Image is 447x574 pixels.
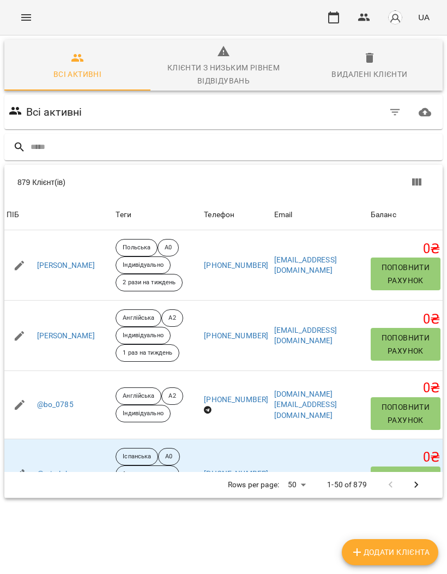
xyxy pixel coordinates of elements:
[116,387,161,405] div: Англійська
[158,239,179,256] div: A0
[403,472,430,498] button: Next Page
[375,470,436,496] span: Поповнити рахунок
[204,208,269,222] span: Телефон
[7,208,111,222] span: ПІБ
[123,409,163,418] p: Індивідуально
[116,274,183,291] div: 2 рази на тиждень
[123,261,163,270] p: Індивідуально
[371,311,440,328] h5: 0 ₴
[371,467,440,499] button: Поповнити рахунок
[331,68,407,81] div: Видалені клієнти
[123,470,172,479] p: 1 раз на тиждень
[116,405,170,422] div: Індивідуально
[37,260,95,271] a: [PERSON_NAME]
[283,477,310,493] div: 50
[161,309,183,327] div: A2
[274,208,293,222] div: Email
[168,314,176,323] p: A2
[158,448,179,465] div: A0
[414,7,434,27] button: UA
[13,4,39,31] button: Menu
[165,243,172,253] p: A0
[37,469,86,480] a: @mirolubnaya
[165,452,172,462] p: A0
[274,326,337,345] a: [EMAIL_ADDRESS][DOMAIN_NAME]
[7,208,19,222] div: ПІБ
[37,399,74,410] a: @bo_0785
[204,208,234,222] div: Sort
[375,261,436,287] span: Поповнити рахунок
[371,397,440,430] button: Поповнити рахунок
[116,239,158,256] div: Польська
[274,390,337,420] a: [DOMAIN_NAME][EMAIL_ADDRESS][DOMAIN_NAME]
[123,331,163,340] p: Індивідуально
[371,208,396,222] div: Баланс
[123,278,176,288] p: 2 рази на тиждень
[26,104,82,121] h6: Всі активні
[116,344,179,362] div: 1 раз на тиждень
[157,61,290,87] div: Клієнти з низьким рівнем відвідувань
[123,243,150,253] p: Польська
[204,331,268,340] a: [PHONE_NUMBER]
[371,241,440,258] h5: 0 ₴
[388,10,403,25] img: avatar_s.png
[371,208,440,222] span: Баланс
[53,68,101,81] div: Всі активні
[204,469,268,478] a: [PHONE_NUMBER]
[123,314,154,323] p: Англійська
[274,208,366,222] span: Email
[123,452,151,462] p: Іспанська
[17,172,234,192] div: 879 Клієнт(ів)
[116,208,200,222] div: Теги
[116,448,158,465] div: Іспанська
[418,11,430,23] span: UA
[371,449,440,466] h5: 0 ₴
[116,309,161,327] div: Англійська
[342,539,438,565] button: Додати клієнта
[375,400,436,427] span: Поповнити рахунок
[161,387,183,405] div: A2
[123,392,154,401] p: Англійська
[204,261,268,270] a: [PHONE_NUMBER]
[4,165,443,200] div: Table Toolbar
[371,380,440,397] h5: 0 ₴
[403,169,430,195] button: Показати колонки
[371,258,440,290] button: Поповнити рахунок
[168,392,176,401] p: A2
[204,395,268,404] a: [PHONE_NUMBER]
[274,255,337,275] a: [EMAIL_ADDRESS][DOMAIN_NAME]
[37,331,95,342] a: [PERSON_NAME]
[371,328,440,361] button: Поповнити рахунок
[123,349,172,358] p: 1 раз на тиждень
[375,331,436,357] span: Поповнити рахунок
[116,465,179,483] div: 1 раз на тиждень
[228,480,279,491] p: Rows per page:
[274,208,293,222] div: Sort
[204,208,234,222] div: Телефон
[351,546,430,559] span: Додати клієнта
[116,256,170,274] div: Індивідуально
[116,327,170,344] div: Індивідуально
[327,480,367,491] p: 1-50 of 879
[7,208,19,222] div: Sort
[371,208,396,222] div: Sort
